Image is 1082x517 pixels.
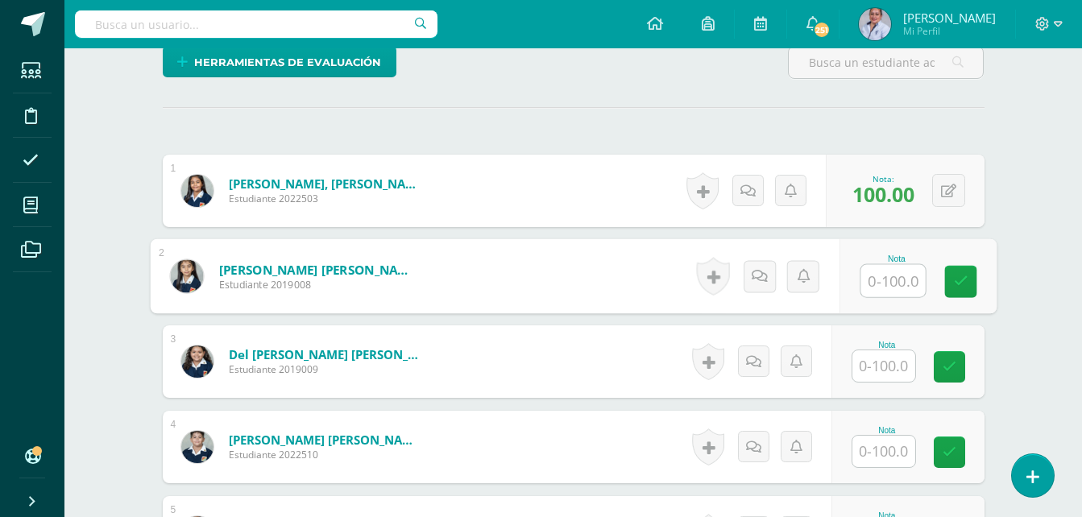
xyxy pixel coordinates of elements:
[860,254,933,263] div: Nota
[813,21,831,39] span: 251
[852,180,914,208] span: 100.00
[229,432,422,448] a: [PERSON_NAME] [PERSON_NAME]
[859,8,891,40] img: 8f41443e08d69c92b524c7876de51f91.png
[181,175,213,207] img: d45cec16fcb2659bab14c35931835151.png
[229,362,422,376] span: Estudiante 2019009
[170,259,203,292] img: 68ccb7e9cc844c8414ad42c12b34c11a.png
[852,436,915,467] input: 0-100.0
[852,341,922,349] div: Nota
[852,426,922,435] div: Nota
[852,173,914,184] div: Nota:
[789,47,983,78] input: Busca un estudiante aquí...
[181,431,213,463] img: 1ddda89f941faba7d32a605384cddac4.png
[903,10,996,26] span: [PERSON_NAME]
[75,10,437,38] input: Busca un usuario...
[229,176,422,192] a: [PERSON_NAME], [PERSON_NAME]
[903,24,996,38] span: Mi Perfil
[194,48,381,77] span: Herramientas de evaluación
[229,346,422,362] a: del [PERSON_NAME] [PERSON_NAME]
[852,350,915,382] input: 0-100.0
[218,261,417,278] a: [PERSON_NAME] [PERSON_NAME]
[218,278,417,292] span: Estudiante 2019008
[229,192,422,205] span: Estudiante 2022503
[860,265,925,297] input: 0-100.0
[229,448,422,461] span: Estudiante 2022510
[163,46,396,77] a: Herramientas de evaluación
[181,345,213,378] img: 10091d541b0335a47f2001e73112d9b7.png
